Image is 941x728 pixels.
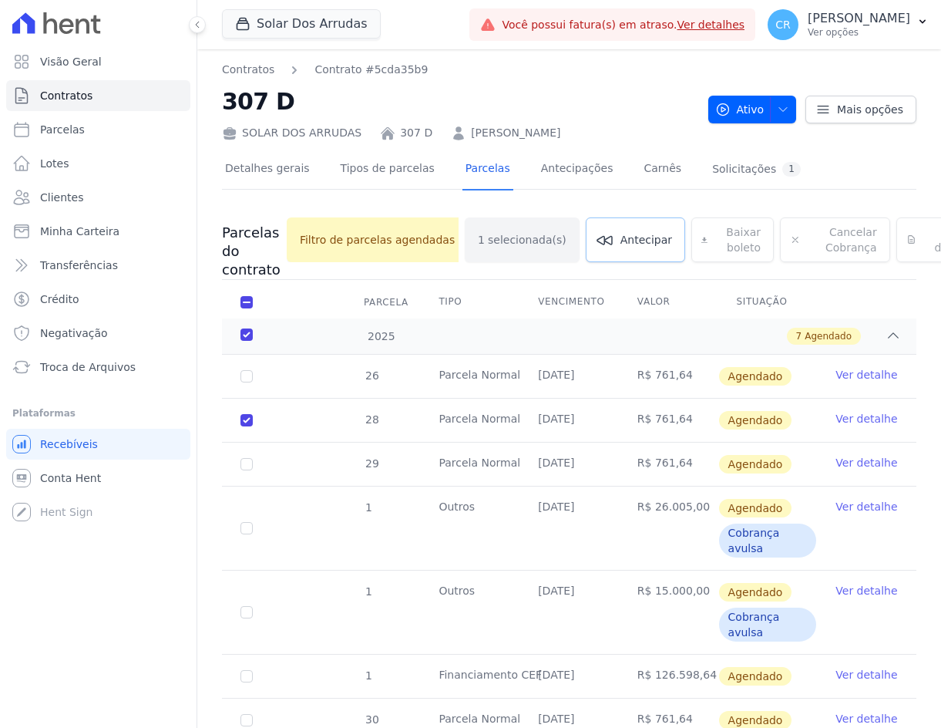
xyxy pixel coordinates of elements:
a: Ver detalhe [835,583,897,598]
td: Outros [420,571,519,654]
a: Mais opções [805,96,916,123]
h3: Parcelas do contrato [222,224,281,279]
span: Conta Hent [40,470,101,486]
span: CR [775,19,791,30]
a: Visão Geral [6,46,190,77]
span: Ativo [715,96,765,123]
a: Recebíveis [6,429,190,460]
span: Contratos [40,88,92,103]
span: Crédito [40,292,79,307]
a: Antecipações [538,150,617,190]
span: Agendado [719,455,792,474]
td: [DATE] [519,571,619,654]
span: 7 [796,329,802,343]
nav: Breadcrumb [222,62,428,78]
p: [PERSON_NAME] [808,11,910,26]
a: Contratos [222,62,274,78]
span: 1 [364,501,372,514]
a: Parcelas [462,150,513,190]
td: R$ 126.598,64 [619,655,718,698]
span: Agendado [719,411,792,430]
div: Solicitações [712,162,801,177]
td: Parcela Normal [420,355,519,398]
a: Clientes [6,182,190,213]
td: Outros [420,487,519,570]
span: 1 [364,669,372,682]
a: 307 D [400,125,432,141]
span: Filtro de parcelas agendadas aplicado [287,217,517,262]
input: default [240,522,253,534]
span: Clientes [40,190,83,205]
span: Transferências [40,258,118,273]
td: [DATE] [519,443,619,486]
a: Detalhes gerais [222,150,313,190]
td: R$ 15.000,00 [619,571,718,654]
div: Plataformas [12,404,184,423]
input: default [240,606,253,618]
span: 26 [364,369,379,382]
a: Ver detalhe [835,411,897,426]
span: Agendado [719,583,792,602]
a: Parcelas [6,114,190,145]
th: Vencimento [519,286,619,318]
a: Carnês [640,150,684,190]
span: 1 [478,232,485,248]
a: Crédito [6,284,190,315]
td: R$ 761,64 [619,399,718,442]
a: Contrato #5cda35b9 [314,62,428,78]
a: [PERSON_NAME] [471,125,560,141]
input: default [240,714,253,726]
td: R$ 761,64 [619,443,718,486]
td: Financiamento CEF [420,655,519,698]
input: default [240,458,253,470]
td: [DATE] [519,399,619,442]
span: Agendado [719,667,792,686]
a: Contratos [6,80,190,111]
td: Parcela Normal [420,399,519,442]
span: Antecipar [620,232,672,248]
td: R$ 761,64 [619,355,718,398]
span: Cobrança avulsa [719,524,817,558]
a: Antecipar [586,217,685,262]
th: Tipo [420,286,519,318]
span: Você possui fatura(s) em atraso. [502,17,744,33]
span: Parcelas [40,122,85,137]
a: Tipos de parcelas [338,150,438,190]
a: Lotes [6,148,190,179]
td: R$ 26.005,00 [619,487,718,570]
span: Minha Carteira [40,224,119,239]
div: Parcela [345,287,427,318]
a: Ver detalhe [835,499,897,514]
span: selecionada(s) [488,232,566,248]
input: default [240,414,253,426]
span: Mais opções [837,102,903,117]
td: [DATE] [519,655,619,698]
span: Visão Geral [40,54,102,69]
input: default [240,370,253,383]
span: Agendado [805,329,852,343]
td: [DATE] [519,487,619,570]
th: Situação [718,286,818,318]
p: Ver opções [808,26,910,39]
h2: 307 D [222,84,696,119]
span: Agendado [719,499,792,517]
a: Ver detalhe [835,711,897,726]
th: Valor [619,286,718,318]
a: Ver detalhes [677,19,745,31]
span: Agendado [719,367,792,386]
div: SOLAR DOS ARRUDAS [222,125,361,141]
a: Conta Hent [6,463,190,494]
a: Ver detalhe [835,455,897,470]
a: Ver detalhe [835,667,897,682]
a: Ver detalhe [835,367,897,383]
span: 29 [364,457,379,470]
a: Transferências [6,250,190,281]
input: default [240,670,253,682]
span: 30 [364,713,379,726]
td: Parcela Normal [420,443,519,486]
span: 28 [364,413,379,426]
span: 1 [364,585,372,598]
button: Solar Dos Arrudas [222,9,381,39]
button: CR [PERSON_NAME] Ver opções [755,3,941,46]
span: Recebíveis [40,436,98,452]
